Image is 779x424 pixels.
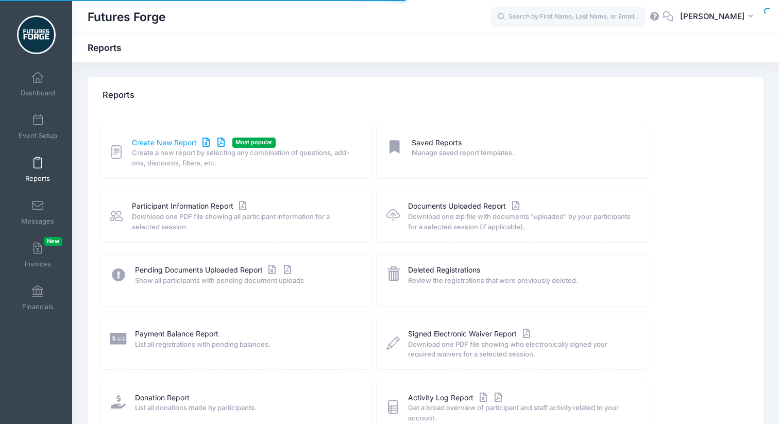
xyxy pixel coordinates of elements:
[408,403,635,423] span: Get a broad overview of participant and staff activity related to your account.
[103,81,134,110] h4: Reports
[412,138,462,148] a: Saved Reports
[25,174,50,183] span: Reports
[13,109,62,145] a: Event Setup
[408,276,635,286] span: Review the registrations that were previously deleted.
[673,5,764,29] button: [PERSON_NAME]
[13,194,62,230] a: Messages
[408,329,532,340] a: Signed Electronic Waiver Report
[132,138,228,148] a: Create New Report
[88,42,130,53] h1: Reports
[232,138,276,147] span: Most popular
[21,89,55,97] span: Dashboard
[13,237,62,273] a: InvoicesNew
[25,260,51,268] span: Invoices
[13,66,62,102] a: Dashboard
[135,265,294,276] a: Pending Documents Uploaded Report
[408,340,635,360] span: Download one PDF file showing who electronically signed your required waivers for a selected sess...
[13,280,62,316] a: Financials
[132,201,249,212] a: Participant Information Report
[408,393,504,403] a: Activity Log Report
[135,340,359,350] span: List all registrations with pending balances.
[44,237,62,246] span: New
[21,217,54,226] span: Messages
[17,15,56,54] img: Futures Forge
[135,276,359,286] span: Show all participants with pending document uploads
[135,329,218,340] a: Payment Balance Report
[491,7,646,27] input: Search by First Name, Last Name, or Email...
[412,148,635,158] span: Manage saved report templates.
[408,212,635,232] span: Download one zip file with documents "uploaded" by your participants for a selected session (if a...
[88,5,165,29] h1: Futures Forge
[408,201,521,212] a: Documents Uploaded Report
[680,11,745,22] span: [PERSON_NAME]
[408,265,480,276] a: Deleted Registrations
[13,151,62,188] a: Reports
[19,131,57,140] span: Event Setup
[132,212,359,232] span: Download one PDF file showing all participant information for a selected session.
[132,148,359,168] span: Create a new report by selecting any combination of questions, add-ons, discounts, filters, etc.
[135,403,359,413] span: List all donations made by participants.
[135,393,190,403] a: Donation Report
[22,302,54,311] span: Financials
